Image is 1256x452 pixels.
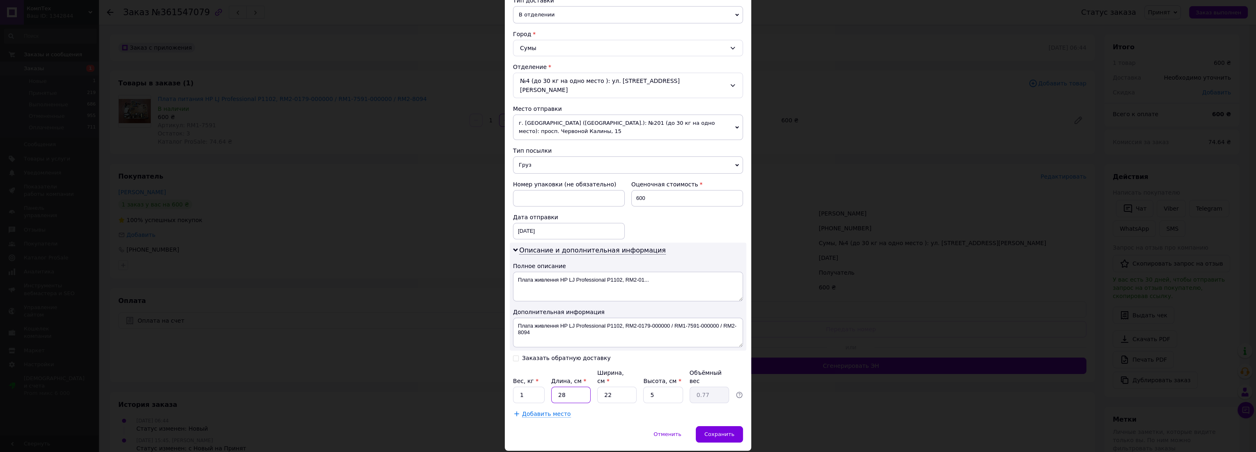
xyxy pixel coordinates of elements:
[513,180,625,188] div: Номер упаковки (не обязательно)
[519,246,666,255] span: Описание и дополнительная информация
[522,411,571,418] span: Добавить место
[513,73,743,98] div: №4 (до 30 кг на одно место ): ул. [STREET_ADDRESS][PERSON_NAME]
[513,115,743,140] span: г. [GEOGRAPHIC_DATA] ([GEOGRAPHIC_DATA].): №201 (до 30 кг на одно место): просп. Червоной Калины, 15
[653,431,681,437] span: Отменить
[513,378,538,384] label: Вес, кг
[513,40,743,56] div: Сумы
[513,272,743,301] textarea: Плата живлення HP LJ Professional P1102, RM2-01...
[513,30,743,38] div: Город
[513,318,743,347] textarea: Плата живлення HP LJ Professional P1102, RM2-0179-000000 / RM1-7591-000000 / RM2-8094
[551,378,586,384] label: Длина, см
[513,106,562,112] span: Место отправки
[513,6,743,23] span: В отделении
[513,213,625,221] div: Дата отправки
[643,378,681,384] label: Высота, см
[690,369,729,385] div: Объёмный вес
[513,308,743,316] div: Дополнительная информация
[704,431,734,437] span: Сохранить
[513,147,552,154] span: Тип посылки
[513,262,743,270] div: Полное описание
[522,355,611,362] div: Заказать обратную доставку
[513,156,743,174] span: Груз
[631,180,743,188] div: Оценочная стоимость
[513,63,743,71] div: Отделение
[597,369,623,384] label: Ширина, см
